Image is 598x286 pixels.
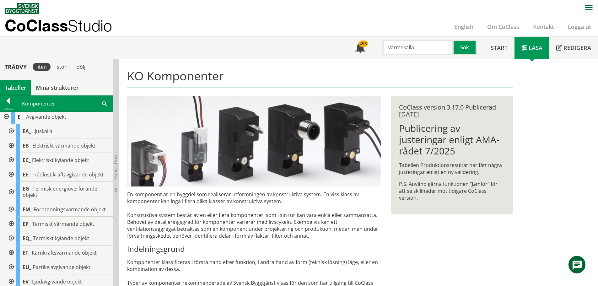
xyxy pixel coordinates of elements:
[447,23,480,30] a: English
[382,40,454,55] input: Sök
[127,96,381,186] img: pilotventiler.jpg
[23,185,97,198] span: Termisk energiöverförande objekt
[26,113,66,120] span: Avgivande objekt
[23,128,31,135] span: EA_
[34,206,106,213] span: Förbränningsvärmande objekt
[23,157,31,164] span: EC_
[18,113,25,120] span: E__
[529,44,542,51] span: Läsa
[23,278,31,285] span: EV_
[5,3,39,14] img: Svensk Byggtjänst
[113,155,119,180] span: Dölj trädvy
[23,185,31,192] span: EG_
[0,106,16,111] div: Tillbaka
[23,142,31,149] span: EB_
[23,249,30,256] span: ET_
[32,142,95,149] span: Elektriskt värmande objekt
[73,63,89,71] div: dölj
[32,220,94,227] span: Termiskt värmande objekt
[33,264,90,271] span: Partikelavgivande objekt
[32,128,52,135] span: Ljuskälla
[68,16,112,35] span: Studio
[32,157,89,164] span: Elektriskt kylande objekt
[399,162,505,175] p: Tabellen Produktionsresultat har fått några justeringar enligt en ny validering.
[561,23,598,30] a: Logga ut
[399,104,505,118] div: CoClass version 3.17.0 Publicerad [DATE]
[480,23,526,30] a: Om CoClass
[1,63,30,70] div: Trädvy
[454,40,477,55] button: Sök
[358,40,368,47] div: 458
[32,249,97,256] span: Kärnkraftsvärmande objekt
[5,22,112,29] p: CoClass
[33,235,89,242] span: Termiskt kylande objekt
[355,43,365,53] span: Notifikationer
[399,123,505,157] h1: Publicering av justeringar enligt AMA-rådet 7/2025
[33,63,51,71] div: liten
[32,278,82,285] span: Ljudavgivande objekt
[23,171,30,178] span: EE_
[5,17,126,36] a: CoClassStudio
[32,171,104,178] span: Trådlöst kraftavgivande objekt
[16,96,113,111] div: Komponenter
[127,244,381,254] h3: Indelningsgrund
[23,264,31,271] span: EU_
[348,37,372,59] a: 458
[526,23,561,30] a: Kontakt
[127,69,513,88] h1: KO Komponenter
[23,220,31,227] span: EP_
[399,181,505,201] p: P.S. Använd gärna funktionen ”Jämför” för att se skillnader mot tidigare CoClass version.
[23,206,32,213] span: EM_
[549,37,598,59] a: Redigera
[53,63,70,71] div: stor
[23,235,32,242] span: EQ_
[514,37,549,59] a: Läsa
[484,37,514,59] a: Start
[102,100,107,107] span: Sök i tabellen
[31,80,84,95] a: Mina strukturer
[563,44,591,51] span: Redigera
[491,44,508,51] span: Start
